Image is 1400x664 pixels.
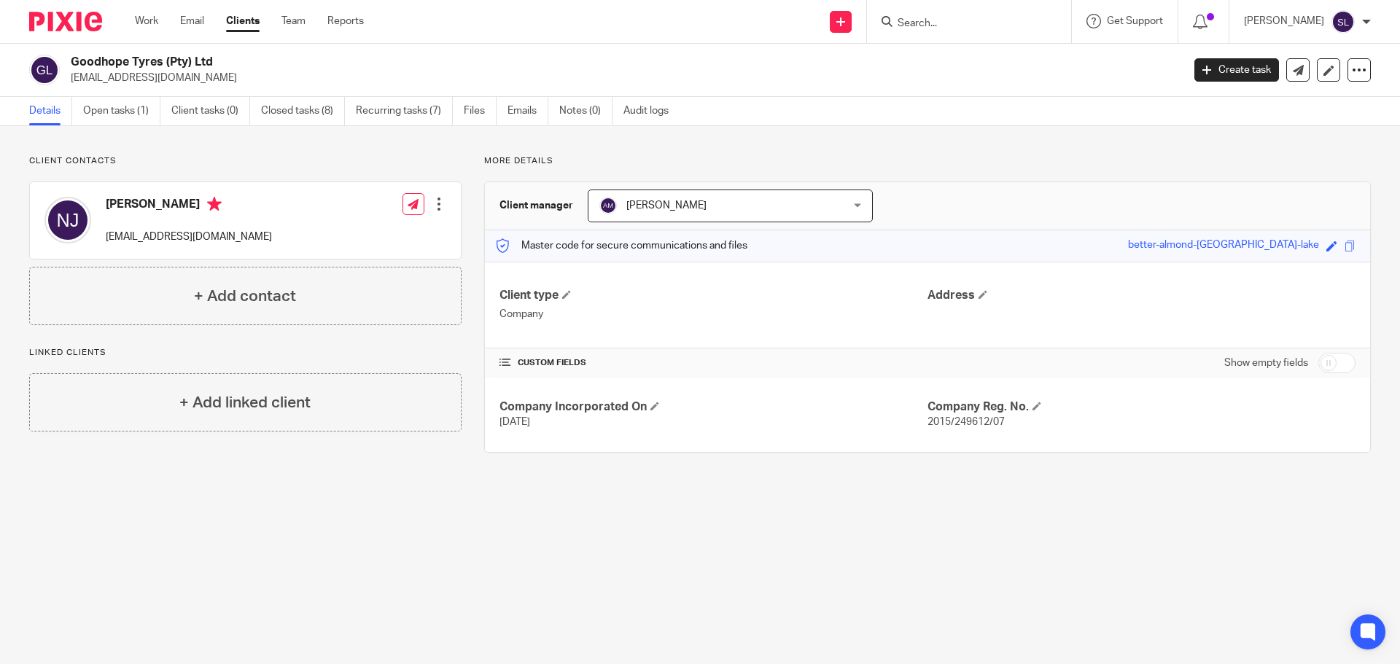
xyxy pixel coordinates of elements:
[207,197,222,211] i: Primary
[499,307,927,321] p: Company
[626,200,707,211] span: [PERSON_NAME]
[927,288,1356,303] h4: Address
[499,288,927,303] h4: Client type
[623,97,680,125] a: Audit logs
[559,97,612,125] a: Notes (0)
[281,14,306,28] a: Team
[1107,16,1163,26] span: Get Support
[180,14,204,28] a: Email
[927,417,1005,427] span: 2015/249612/07
[507,97,548,125] a: Emails
[484,155,1371,167] p: More details
[179,391,311,414] h4: + Add linked client
[171,97,250,125] a: Client tasks (0)
[1194,58,1279,82] a: Create task
[356,97,453,125] a: Recurring tasks (7)
[464,97,497,125] a: Files
[499,417,530,427] span: [DATE]
[599,197,617,214] img: svg%3E
[29,97,72,125] a: Details
[896,17,1027,31] input: Search
[71,71,1172,85] p: [EMAIL_ADDRESS][DOMAIN_NAME]
[499,357,927,369] h4: CUSTOM FIELDS
[226,14,260,28] a: Clients
[499,399,927,415] h4: Company Incorporated On
[29,347,462,359] p: Linked clients
[106,197,272,215] h4: [PERSON_NAME]
[44,197,91,243] img: svg%3E
[29,155,462,167] p: Client contacts
[496,238,747,253] p: Master code for secure communications and files
[927,399,1356,415] h4: Company Reg. No.
[261,97,345,125] a: Closed tasks (8)
[71,55,952,70] h2: Goodhope Tyres (Pty) Ltd
[1128,238,1319,254] div: better-almond-[GEOGRAPHIC_DATA]-lake
[1224,356,1308,370] label: Show empty fields
[135,14,158,28] a: Work
[1244,14,1324,28] p: [PERSON_NAME]
[106,230,272,244] p: [EMAIL_ADDRESS][DOMAIN_NAME]
[194,285,296,308] h4: + Add contact
[499,198,573,213] h3: Client manager
[29,12,102,31] img: Pixie
[1331,10,1355,34] img: svg%3E
[83,97,160,125] a: Open tasks (1)
[327,14,364,28] a: Reports
[29,55,60,85] img: svg%3E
